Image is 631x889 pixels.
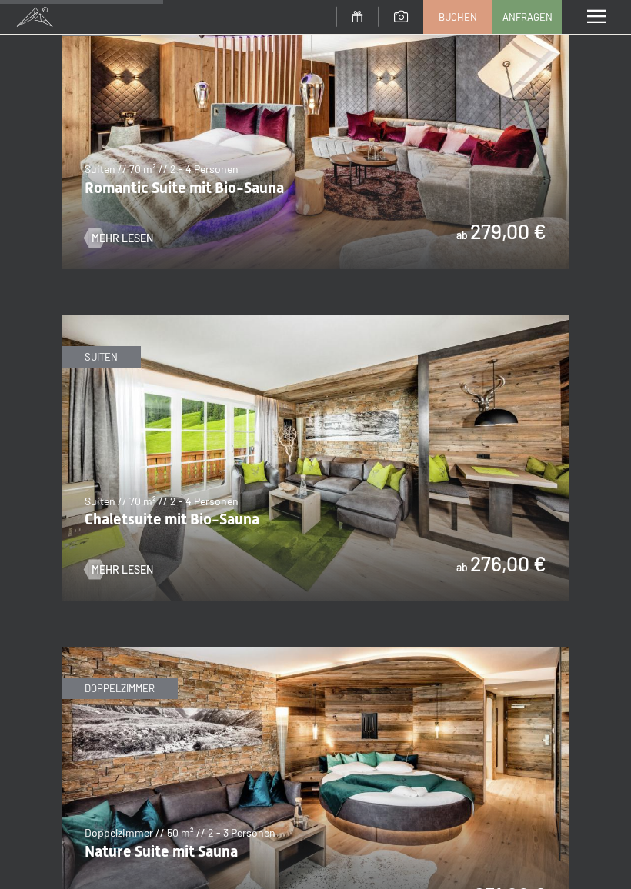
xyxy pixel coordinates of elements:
[493,1,561,33] a: Anfragen
[424,1,492,33] a: Buchen
[92,562,153,578] span: Mehr Lesen
[85,231,153,246] a: Mehr Lesen
[439,10,477,24] span: Buchen
[85,562,153,578] a: Mehr Lesen
[502,10,553,24] span: Anfragen
[62,648,569,657] a: Nature Suite mit Sauna
[92,231,153,246] span: Mehr Lesen
[62,316,569,325] a: Chaletsuite mit Bio-Sauna
[62,315,569,601] img: Chaletsuite mit Bio-Sauna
